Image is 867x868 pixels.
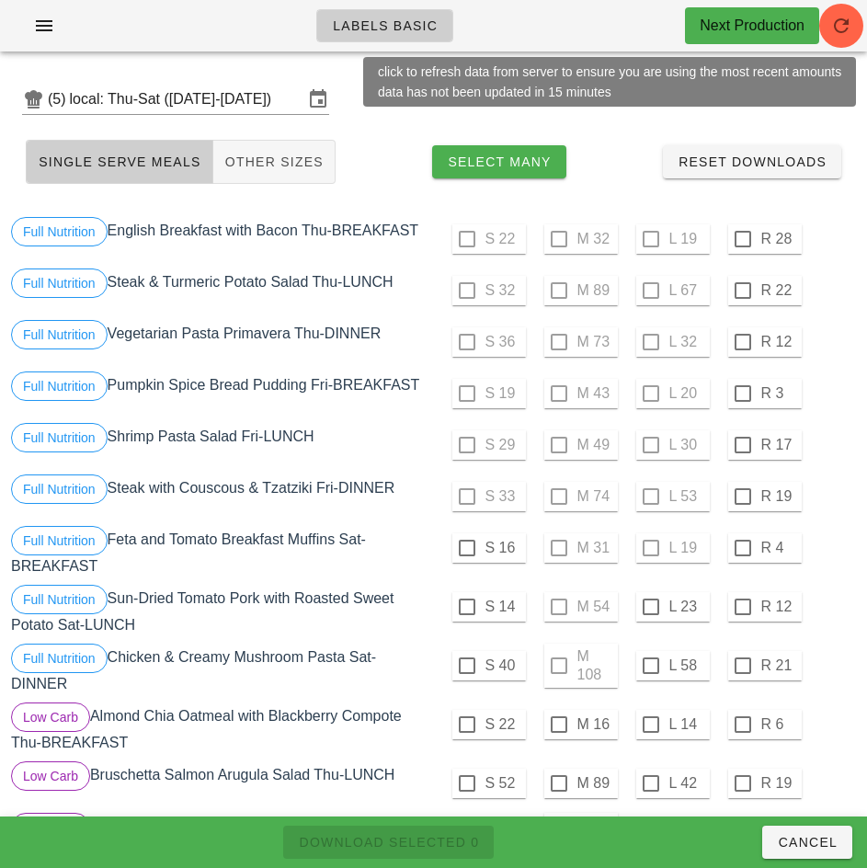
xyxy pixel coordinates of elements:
[485,598,522,616] label: S 14
[316,9,453,42] a: Labels Basic
[23,527,96,554] span: Full Nutrition
[777,835,838,850] span: Cancel
[23,321,96,348] span: Full Nutrition
[23,424,96,451] span: Full Nutrition
[485,774,522,793] label: S 52
[38,154,201,169] span: Single Serve Meals
[7,581,434,640] div: Sun-Dried Tomato Pork with Roasted Sweet Potato Sat-LUNCH
[23,814,78,841] span: Low Carb
[23,645,96,672] span: Full Nutrition
[432,145,566,178] button: Select Many
[485,539,522,557] label: S 16
[485,657,522,675] label: S 40
[761,598,798,616] label: R 12
[669,715,706,734] label: L 14
[700,15,804,37] div: Next Production
[7,758,434,809] div: Bruschetta Salmon Arugula Salad Thu-LUNCH
[23,703,78,731] span: Low Carb
[577,715,614,734] label: M 16
[761,487,798,506] label: R 19
[332,18,438,33] span: Labels Basic
[761,774,798,793] label: R 19
[213,140,336,184] button: Other Sizes
[7,316,434,368] div: Vegetarian Pasta Primavera Thu-DINNER
[7,419,434,471] div: Shrimp Pasta Salad Fri-LUNCH
[761,715,798,734] label: R 6
[761,539,798,557] label: R 4
[669,598,706,616] label: L 23
[7,522,434,581] div: Feta and Tomato Breakfast Muffins Sat-BREAKFAST
[485,715,522,734] label: S 22
[761,333,798,351] label: R 12
[23,218,96,246] span: Full Nutrition
[761,436,798,454] label: R 17
[577,774,614,793] label: M 89
[48,90,70,108] div: (5)
[669,774,706,793] label: L 42
[761,281,798,300] label: R 22
[26,140,213,184] button: Single Serve Meals
[7,265,434,316] div: Steak & Turmeric Potato Salad Thu-LUNCH
[447,154,552,169] span: Select Many
[7,471,434,522] div: Steak with Couscous & Tzatziki Fri-DINNER
[762,826,852,859] button: Cancel
[7,213,434,265] div: English Breakfast with Bacon Thu-BREAKFAST
[23,372,96,400] span: Full Nutrition
[761,657,798,675] label: R 21
[7,368,434,419] div: Pumpkin Spice Bread Pudding Fri-BREAKFAST
[663,145,841,178] button: Reset Downloads
[23,586,96,613] span: Full Nutrition
[678,154,827,169] span: Reset Downloads
[23,269,96,297] span: Full Nutrition
[23,762,78,790] span: Low Carb
[669,657,706,675] label: L 58
[7,699,434,758] div: Almond Chia Oatmeal with Blackberry Compote Thu-BREAKFAST
[761,384,798,403] label: R 3
[7,640,434,699] div: Chicken & Creamy Mushroom Pasta Sat-DINNER
[761,230,798,248] label: R 28
[7,809,434,861] div: BBQ Chicken with Roasted Yams Thu-DINNER
[224,154,324,169] span: Other Sizes
[23,475,96,503] span: Full Nutrition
